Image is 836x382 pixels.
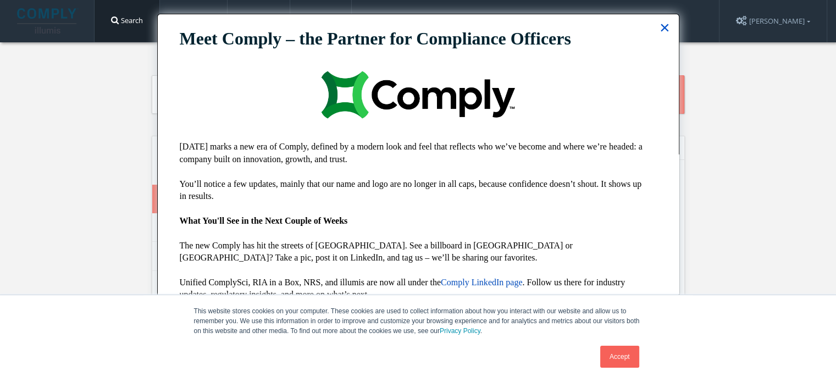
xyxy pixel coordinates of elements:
[180,278,441,287] span: Unified ComplySci, RIA in a Box, NRS, and illumis are now all under the
[600,346,639,368] a: Accept
[180,178,649,203] p: You’ll notice a few updates, mainly that our name and logo are no longer in all caps, because con...
[441,278,522,287] a: Comply LinkedIn page
[180,141,649,165] p: [DATE] marks a new era of Comply, defined by a modern look and feel that reflects who we’ve becom...
[180,240,649,264] p: The new Comply has hit the streets of [GEOGRAPHIC_DATA]. See a billboard in [GEOGRAPHIC_DATA] or ...
[180,28,649,49] p: Meet Comply – the Partner for Compliance Officers
[194,306,643,336] p: This website stores cookies on your computer. These cookies are used to collect information about...
[440,327,480,335] a: Privacy Policy
[660,19,670,36] button: Close
[17,8,79,34] img: illumis
[180,216,348,225] strong: What You'll See in the Next Couple of Weeks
